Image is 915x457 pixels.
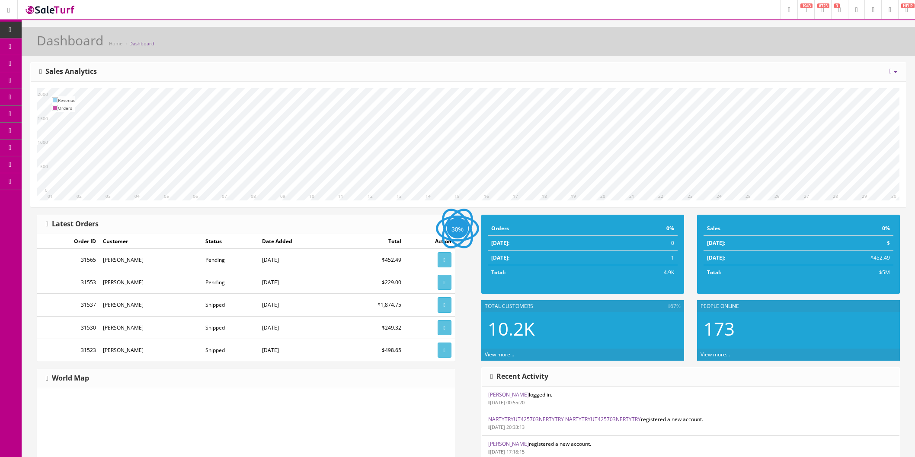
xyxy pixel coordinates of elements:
[37,33,103,48] h1: Dashboard
[707,254,725,261] strong: [DATE]:
[697,300,900,312] div: People Online
[58,104,76,112] td: Orders
[482,411,899,436] li: registered a new account.
[39,68,97,76] h3: Sales Analytics
[99,316,202,339] td: [PERSON_NAME]
[485,351,514,358] a: View more...
[600,236,678,251] td: 0
[259,339,339,361] td: [DATE]
[796,221,893,236] td: 0%
[339,339,405,361] td: $498.65
[490,373,548,381] h3: Recent Activity
[24,4,76,16] img: SaleTurf
[202,294,259,316] td: Shipped
[796,236,893,251] td: $
[37,234,99,249] td: Order ID
[259,234,339,249] td: Date Added
[669,302,681,310] span: 67%
[701,351,730,358] a: View more...
[707,239,725,247] strong: [DATE]:
[37,249,99,271] td: 31565
[491,254,509,261] strong: [DATE]:
[488,416,641,423] a: NARTYTRYUT425703NERTYTRY NARTYTRYUT425703NERTYTRY
[99,294,202,316] td: [PERSON_NAME]
[796,251,893,265] td: $452.49
[600,251,678,265] td: 1
[488,399,525,406] small: [DATE] 00:55:20
[109,40,122,47] a: Home
[901,3,915,8] span: HELP
[488,440,529,447] a: [PERSON_NAME]
[405,234,455,249] td: Action
[491,239,509,247] strong: [DATE]:
[488,221,600,236] td: Orders
[99,271,202,294] td: [PERSON_NAME]
[796,265,893,280] td: $5M
[202,249,259,271] td: Pending
[37,271,99,294] td: 31553
[600,221,678,236] td: 0%
[834,3,840,8] span: 3
[704,221,796,236] td: Sales
[46,374,89,382] h3: World Map
[37,316,99,339] td: 31530
[37,339,99,361] td: 31523
[46,220,99,228] h3: Latest Orders
[99,234,202,249] td: Customer
[99,339,202,361] td: [PERSON_NAME]
[339,249,405,271] td: $452.49
[259,271,339,294] td: [DATE]
[491,269,505,276] strong: Total:
[817,3,829,8] span: 8723
[707,269,721,276] strong: Total:
[704,319,893,339] h2: 173
[37,294,99,316] td: 31537
[339,294,405,316] td: $1,874.75
[488,448,525,455] small: [DATE] 17:18:15
[259,249,339,271] td: [DATE]
[202,316,259,339] td: Shipped
[488,391,529,398] a: [PERSON_NAME]
[339,271,405,294] td: $229.00
[339,234,405,249] td: Total
[99,249,202,271] td: [PERSON_NAME]
[481,300,684,312] div: Total Customers
[488,424,525,430] small: [DATE] 20:33:13
[800,3,813,8] span: 1943
[600,265,678,280] td: 4.9K
[202,234,259,249] td: Status
[488,319,678,339] h2: 10.2K
[259,294,339,316] td: [DATE]
[129,40,154,47] a: Dashboard
[58,96,76,104] td: Revenue
[202,339,259,361] td: Shipped
[259,316,339,339] td: [DATE]
[202,271,259,294] td: Pending
[339,316,405,339] td: $249.32
[482,387,899,411] li: logged in.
